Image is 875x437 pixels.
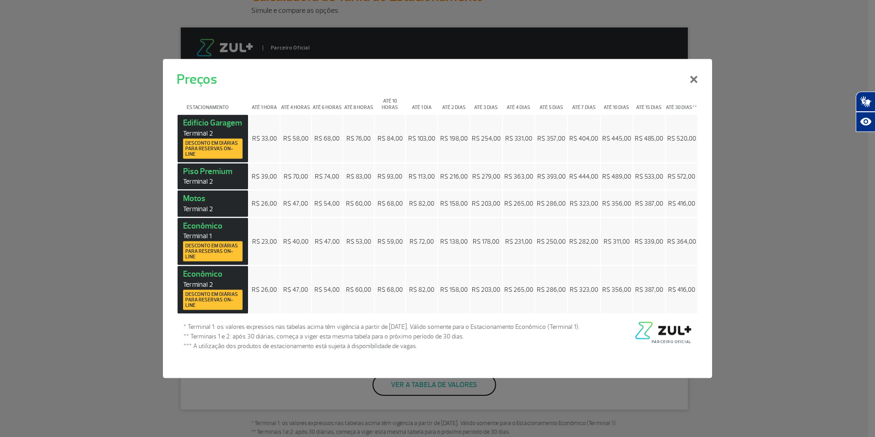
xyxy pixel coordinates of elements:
th: Até 10 horas [375,91,405,114]
th: Até 1 hora [249,91,280,114]
span: * Terminal 1: os valores expressos nas tabelas acima têm vigência a partir de [DATE]. Válido some... [184,322,580,331]
span: R$ 54,00 [314,200,340,208]
span: R$ 68,00 [378,286,403,294]
span: R$ 26,00 [252,200,277,208]
span: R$ 158,00 [440,286,468,294]
span: R$ 323,00 [570,286,598,294]
span: R$ 286,00 [537,286,566,294]
th: Até 4 horas [281,91,311,114]
span: R$ 113,00 [409,172,435,180]
span: R$ 68,00 [314,135,340,142]
span: R$ 178,00 [473,237,499,245]
th: Até 3 dias [470,91,502,114]
span: R$ 265,00 [504,286,533,294]
span: R$ 203,00 [472,200,500,208]
th: Até 6 horas [312,91,343,114]
button: Abrir recursos assistivos. [856,112,875,132]
span: R$ 53,00 [346,237,371,245]
span: R$ 286,00 [537,200,566,208]
span: R$ 103,00 [408,135,435,142]
th: Até 1 dia [406,91,437,114]
span: R$ 83,00 [346,172,371,180]
strong: Econômico [183,269,243,310]
span: R$ 59,00 [378,237,403,245]
span: R$ 356,00 [602,286,631,294]
div: Plugin de acessibilidade da Hand Talk. [856,92,875,132]
span: R$ 216,00 [440,172,468,180]
span: R$ 47,00 [283,286,308,294]
span: R$ 489,00 [602,172,631,180]
span: R$ 39,00 [252,172,277,180]
span: R$ 82,00 [409,200,434,208]
strong: Motos [183,193,243,213]
span: R$ 158,00 [440,200,468,208]
span: R$ 26,00 [252,286,277,294]
span: R$ 357,00 [537,135,565,142]
span: R$ 572,00 [668,172,695,180]
span: R$ 404,00 [569,135,598,142]
span: R$ 58,00 [283,135,308,142]
span: Terminal 2 [183,204,243,213]
th: Até 8 horas [343,91,374,114]
span: R$ 311,00 [604,237,630,245]
span: R$ 72,00 [410,237,434,245]
button: Abrir tradutor de língua de sinais. [856,92,875,112]
span: R$ 70,00 [284,172,308,180]
span: R$ 74,00 [315,172,339,180]
span: R$ 68,00 [378,200,403,208]
h5: Preços [177,69,217,90]
th: Até 5 dias [535,91,567,114]
strong: Econômico [183,220,243,262]
span: Desconto em diárias para reservas on-line [185,140,240,157]
span: R$ 533,00 [635,172,663,180]
span: R$ 84,00 [378,135,403,142]
span: R$ 138,00 [440,237,468,245]
span: R$ 416,00 [668,286,695,294]
span: R$ 198,00 [440,135,468,142]
span: R$ 364,00 [667,237,696,245]
span: Terminal 2 [183,129,243,137]
span: R$ 54,00 [314,286,340,294]
th: Até 30 dias** [666,91,697,114]
span: ** Terminais 1 e 2: após 30 diárias, começa a viger esta mesma tabela para o próximo período de 3... [184,331,580,341]
img: logo-zul-black.png [633,322,691,339]
span: R$ 387,00 [635,286,663,294]
span: R$ 254,00 [472,135,501,142]
span: R$ 82,00 [409,286,434,294]
span: R$ 387,00 [635,200,663,208]
span: R$ 47,00 [283,200,308,208]
th: Até 7 dias [568,91,600,114]
span: *** A utilização dos produtos de estacionamento está sujeita à disponibilidade de vagas. [184,341,580,350]
span: R$ 323,00 [570,200,598,208]
strong: Edifício Garagem [183,118,243,159]
span: R$ 23,00 [252,237,277,245]
span: R$ 356,00 [602,200,631,208]
span: R$ 33,00 [252,135,277,142]
span: R$ 520,00 [667,135,696,142]
span: Terminal 2 [183,177,243,186]
span: R$ 47,00 [315,237,340,245]
span: R$ 60,00 [346,286,371,294]
span: Terminal 2 [183,280,243,289]
span: R$ 76,00 [346,135,371,142]
th: Até 15 dias [633,91,665,114]
span: R$ 331,00 [505,135,532,142]
span: Parceiro Oficial [652,339,691,344]
span: R$ 231,00 [505,237,532,245]
span: R$ 93,00 [378,172,402,180]
span: R$ 485,00 [635,135,663,142]
span: Desconto em diárias para reservas on-line [185,243,240,260]
button: Close [682,62,706,95]
span: R$ 203,00 [472,286,500,294]
span: R$ 393,00 [537,172,566,180]
span: R$ 60,00 [346,200,371,208]
span: R$ 40,00 [283,237,308,245]
span: R$ 265,00 [504,200,533,208]
span: R$ 250,00 [537,237,566,245]
span: R$ 279,00 [472,172,500,180]
th: Até 2 dias [438,91,469,114]
th: Até 4 dias [503,91,535,114]
th: Estacionamento [178,91,248,114]
span: R$ 339,00 [635,237,663,245]
span: R$ 363,00 [504,172,533,180]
